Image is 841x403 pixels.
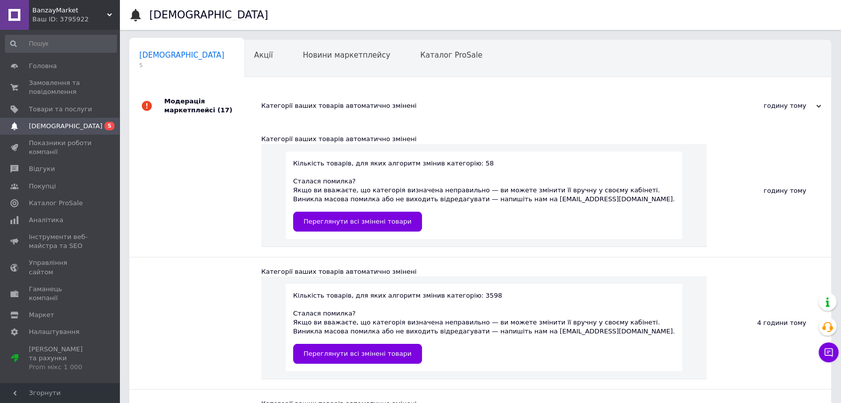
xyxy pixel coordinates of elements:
[29,363,92,372] div: Prom мікс 1 000
[139,51,224,60] span: [DEMOGRAPHIC_DATA]
[29,122,103,131] span: [DEMOGRAPHIC_DATA]
[29,233,92,250] span: Інструменти веб-майстра та SEO
[29,311,54,320] span: Маркет
[29,258,92,276] span: Управління сайтом
[293,344,422,364] a: Переглянути всі змінені товари
[29,216,63,225] span: Аналітика
[304,218,412,225] span: Переглянути всі змінені товари
[5,35,117,53] input: Пошук
[105,122,114,130] span: 5
[293,212,422,232] a: Переглянути всі змінені товари
[261,267,707,276] div: Категорії ваших товарів автоматично змінені
[217,106,232,114] span: (17)
[29,139,92,157] span: Показники роботи компанії
[29,105,92,114] span: Товари та послуги
[261,135,707,144] div: Категорії ваших товарів автоматично змінені
[707,257,831,389] div: 4 години тому
[29,182,56,191] span: Покупці
[29,345,92,372] span: [PERSON_NAME] та рахунки
[722,101,821,110] div: годину тому
[819,342,839,362] button: Чат з покупцем
[29,327,80,336] span: Налаштування
[29,164,55,173] span: Відгуки
[304,350,412,357] span: Переглянути всі змінені товари
[149,9,268,21] h1: [DEMOGRAPHIC_DATA]
[29,79,92,96] span: Замовлення та повідомлення
[29,285,92,303] span: Гаманець компанії
[29,62,57,71] span: Головна
[254,51,273,60] span: Акції
[32,15,119,24] div: Ваш ID: 3795922
[293,159,675,232] div: Кількість товарів, для яких алгоритм змінив категорію: 58 Cталася помилка? Якщо ви вважаєте, що к...
[293,291,675,364] div: Кількість товарів, для яких алгоритм змінив категорію: 3598 Cталася помилка? Якщо ви вважаєте, що...
[707,125,831,256] div: годину тому
[164,87,261,125] div: Модерація маркетплейсі
[139,62,224,69] span: 5
[303,51,390,60] span: Новини маркетплейсу
[32,6,107,15] span: BanzayMarket
[420,51,482,60] span: Каталог ProSale
[29,199,83,208] span: Каталог ProSale
[261,101,722,110] div: Категорії ваших товарів автоматично змінені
